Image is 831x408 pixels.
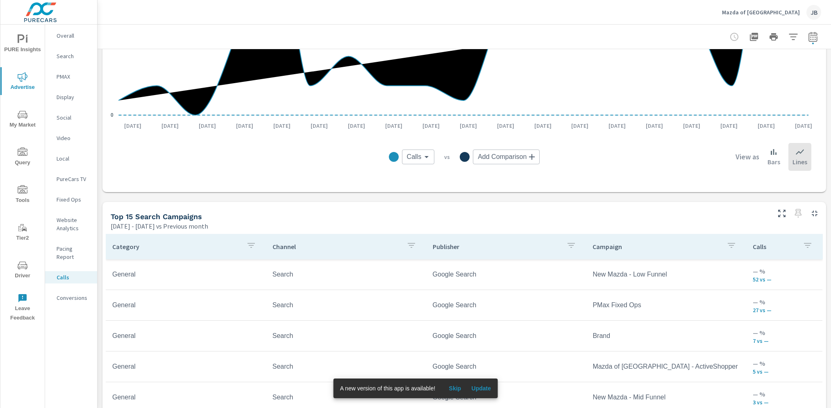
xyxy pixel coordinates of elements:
p: 5 vs — [753,368,816,375]
p: [DATE] [342,122,371,130]
p: Channel [272,243,400,251]
p: [DATE] [417,122,445,130]
td: General [106,387,266,408]
p: [DATE] - [DATE] vs Previous month [111,221,208,231]
div: Video [45,132,97,144]
span: Tier2 [3,223,42,243]
p: [DATE] [305,122,334,130]
p: vs [434,153,460,161]
button: Minimize Widget [808,207,821,220]
p: Bars [767,157,780,167]
td: General [106,295,266,315]
div: Search [45,50,97,62]
p: 3 vs — [753,399,816,406]
p: Calls [753,243,796,251]
p: [DATE] [677,122,706,130]
span: Query [3,147,42,168]
h6: View as [736,153,759,161]
div: Fixed Ops [45,193,97,206]
td: PMax Fixed Ops [586,295,746,315]
p: — % [753,389,816,399]
p: Campaign [593,243,720,251]
p: — % [753,328,816,338]
div: Local [45,152,97,165]
button: Apply Filters [785,29,801,45]
span: PURE Insights [3,34,42,54]
button: Print Report [765,29,782,45]
p: Calls [57,273,91,281]
p: Social [57,113,91,122]
p: Fixed Ops [57,195,91,204]
button: Make Fullscreen [775,207,788,220]
span: Calls [407,153,422,161]
td: Search [266,326,426,346]
p: [DATE] [230,122,259,130]
p: 7 vs — [753,338,816,344]
p: [DATE] [118,122,147,130]
p: [DATE] [752,122,781,130]
p: [DATE] [491,122,520,130]
p: Category [112,243,240,251]
td: Search [266,387,426,408]
div: Overall [45,29,97,42]
span: Select a preset date range to save this widget [792,207,805,220]
p: Search [57,52,91,60]
td: Google Search [426,356,586,377]
td: Google Search [426,387,586,408]
td: Search [266,264,426,285]
div: Add Comparison [473,150,540,164]
td: Google Search [426,295,586,315]
p: Overall [57,32,91,40]
span: Leave Feedback [3,293,42,323]
text: 0 [111,112,114,118]
p: Conversions [57,294,91,302]
p: [DATE] [529,122,557,130]
div: JB [806,5,821,20]
td: Search [266,295,426,315]
div: nav menu [0,25,45,326]
td: Google Search [426,326,586,346]
button: "Export Report to PDF" [746,29,762,45]
button: Skip [442,382,468,395]
td: Google Search [426,264,586,285]
span: Driver [3,261,42,281]
p: PureCars TV [57,175,91,183]
p: Pacing Report [57,245,91,261]
p: — % [753,297,816,307]
div: Website Analytics [45,214,97,234]
p: [DATE] [603,122,631,130]
p: PMAX [57,73,91,81]
p: Display [57,93,91,101]
div: Conversions [45,292,97,304]
p: [DATE] [268,122,296,130]
p: [DATE] [379,122,408,130]
p: [DATE] [715,122,743,130]
p: — % [753,358,816,368]
p: Mazda of [GEOGRAPHIC_DATA] [722,9,800,16]
div: Pacing Report [45,243,97,263]
p: [DATE] [789,122,818,130]
h5: Top 15 Search Campaigns [111,212,202,221]
td: General [106,356,266,377]
span: Skip [445,385,465,392]
div: Calls [45,271,97,283]
p: — % [753,266,816,276]
p: Publisher [433,243,560,251]
td: Mazda of [GEOGRAPHIC_DATA] - ActiveShopper [586,356,746,377]
p: 52 vs — [753,276,816,283]
p: Video [57,134,91,142]
td: New Mazda - Mid Funnel [586,387,746,408]
p: 27 vs — [753,307,816,313]
p: [DATE] [565,122,594,130]
div: PureCars TV [45,173,97,185]
span: A new version of this app is available! [340,385,436,392]
div: Calls [402,150,435,164]
td: New Mazda - Low Funnel [586,264,746,285]
button: Select Date Range [805,29,821,45]
td: Brand [586,326,746,346]
p: Lines [792,157,807,167]
p: [DATE] [640,122,669,130]
span: Update [471,385,491,392]
p: Local [57,154,91,163]
span: Add Comparison [478,153,527,161]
